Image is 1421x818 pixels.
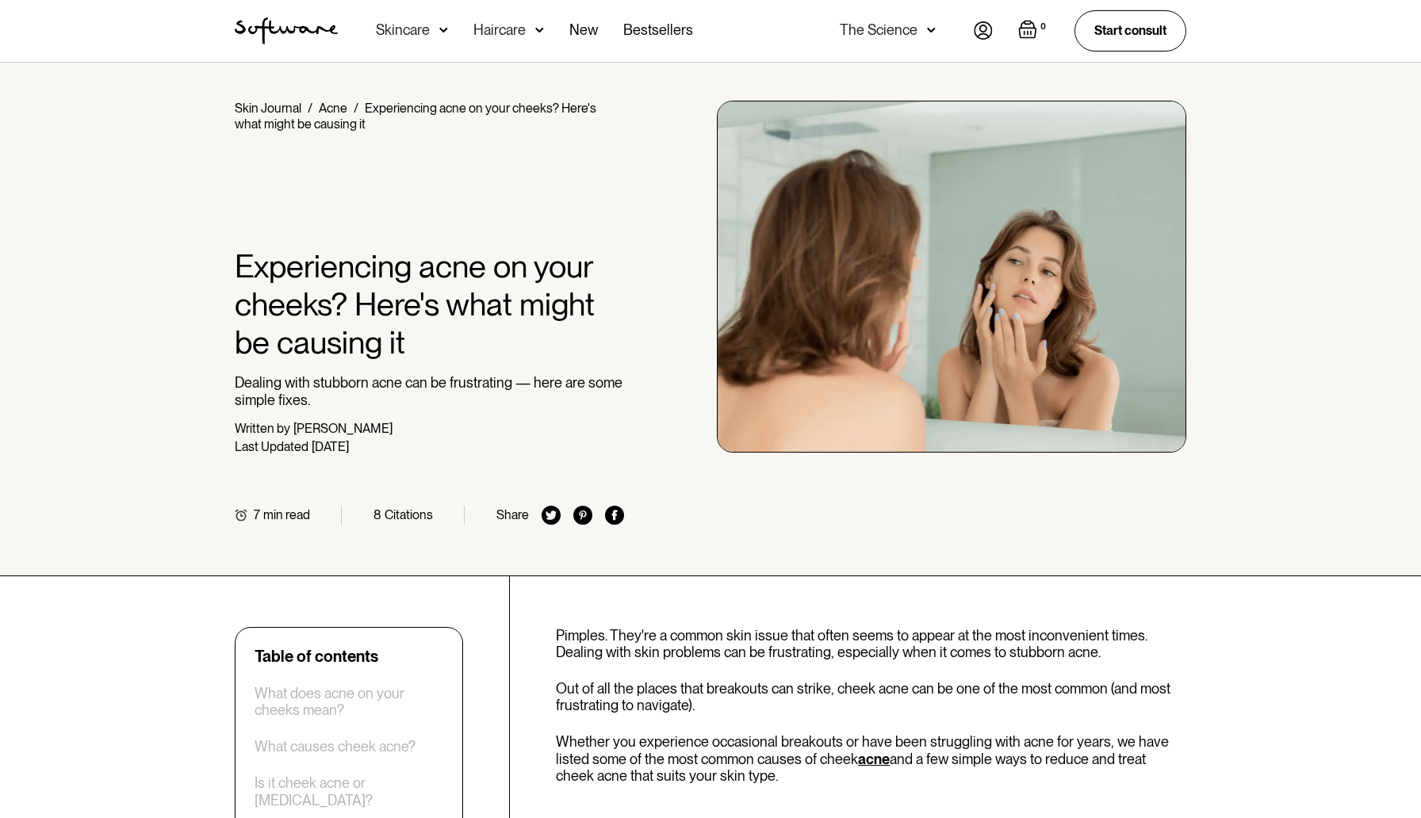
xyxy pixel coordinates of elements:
[542,506,561,525] img: twitter icon
[235,247,624,361] h1: Experiencing acne on your cheeks? Here's what might be causing it
[354,101,358,116] div: /
[235,17,338,44] a: home
[293,421,393,436] div: [PERSON_NAME]
[556,627,1186,661] p: Pimples. They're a common skin issue that often seems to appear at the most inconvenient times. D...
[373,507,381,522] div: 8
[308,101,312,116] div: /
[439,22,448,38] img: arrow down
[255,647,378,666] div: Table of contents
[385,507,433,522] div: Citations
[263,507,310,522] div: min read
[235,101,301,116] a: Skin Journal
[473,22,526,38] div: Haircare
[255,685,443,719] a: What does acne on your cheeks mean?
[235,101,596,132] div: Experiencing acne on your cheeks? Here's what might be causing it
[312,439,349,454] div: [DATE]
[255,738,416,755] a: What causes cheek acne?
[235,421,290,436] div: Written by
[840,22,917,38] div: The Science
[376,22,430,38] div: Skincare
[319,101,347,116] a: Acne
[235,439,308,454] div: Last Updated
[235,17,338,44] img: Software Logo
[1018,20,1049,42] a: Open empty cart
[927,22,936,38] img: arrow down
[255,774,443,808] a: Is it cheek acne or [MEDICAL_DATA]?
[556,733,1186,785] p: Whether you experience occasional breakouts or have been struggling with acne for years, we have ...
[573,506,592,525] img: pinterest icon
[858,751,890,767] a: acne
[1074,10,1186,51] a: Start consult
[235,374,624,408] p: Dealing with stubborn acne can be frustrating — here are some simple fixes.
[496,507,529,522] div: Share
[556,680,1186,714] p: Out of all the places that breakouts can strike, cheek acne can be one of the most common (and mo...
[254,507,260,522] div: 7
[605,506,624,525] img: facebook icon
[1037,20,1049,34] div: 0
[535,22,544,38] img: arrow down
